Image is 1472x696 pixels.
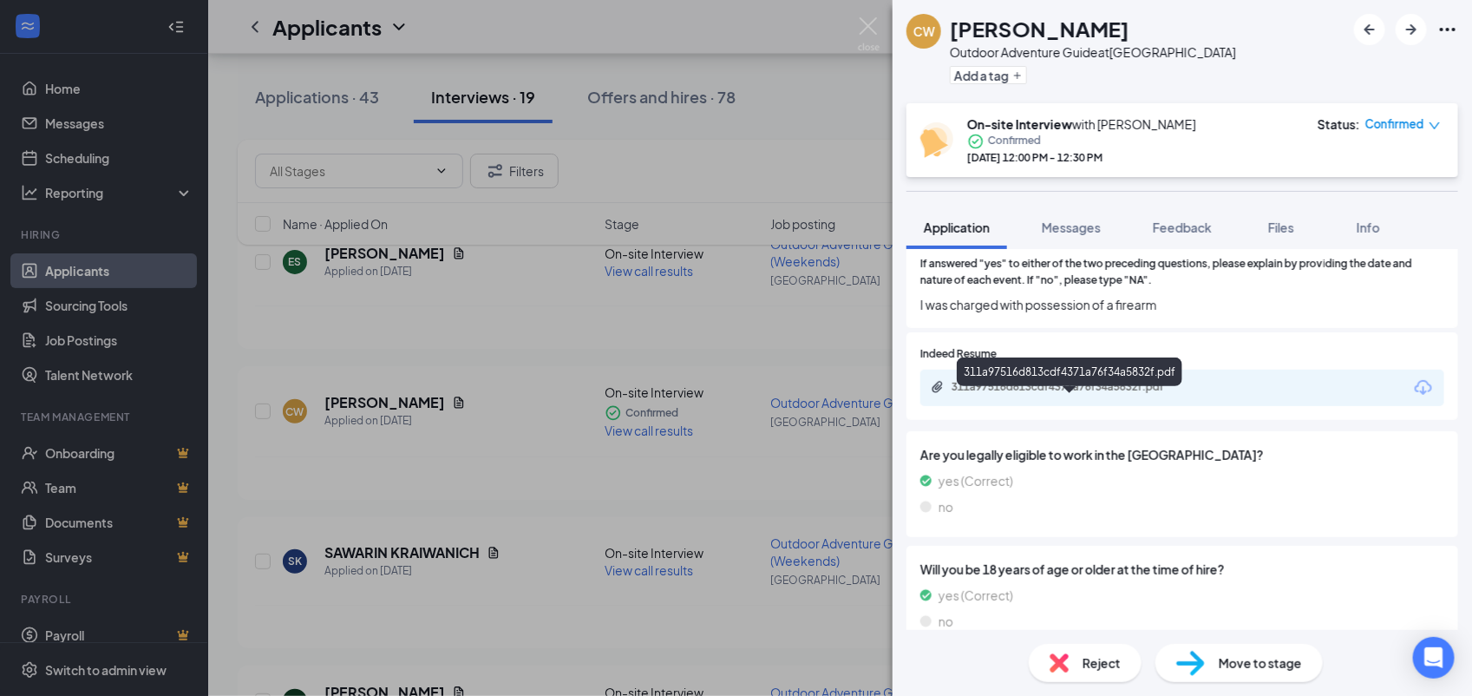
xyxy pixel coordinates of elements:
[931,380,1212,397] a: Paperclip311a97516d813cdf4371a76f34a5832f.pdf
[1012,70,1023,81] svg: Plus
[939,471,1013,490] span: yes (Correct)
[1413,378,1434,398] svg: Download
[1042,220,1101,235] span: Messages
[967,133,985,150] svg: CheckmarkCircle
[939,612,953,631] span: no
[920,346,997,363] span: Indeed Resume
[939,497,953,516] span: no
[920,256,1444,289] span: If answered "yes" to either of the two preceding questions, please explain by providing the date ...
[1153,220,1212,235] span: Feedback
[939,586,1013,605] span: yes (Correct)
[1365,115,1424,133] span: Confirmed
[931,380,945,394] svg: Paperclip
[1359,19,1380,40] svg: ArrowLeftNew
[1083,653,1121,673] span: Reject
[950,66,1027,84] button: PlusAdd a tag
[1437,19,1458,40] svg: Ellipses
[1401,19,1422,40] svg: ArrowRight
[920,295,1444,314] span: I was charged with possession of a firearm
[1219,653,1302,673] span: Move to stage
[950,14,1129,43] h1: [PERSON_NAME]
[950,43,1236,61] div: Outdoor Adventure Guide at [GEOGRAPHIC_DATA]
[967,150,1196,165] div: [DATE] 12:00 PM - 12:30 PM
[1396,14,1427,45] button: ArrowRight
[1429,120,1441,132] span: down
[1268,220,1294,235] span: Files
[952,380,1194,394] div: 311a97516d813cdf4371a76f34a5832f.pdf
[913,23,935,40] div: CW
[1354,14,1385,45] button: ArrowLeftNew
[1318,115,1360,133] div: Status :
[1413,637,1455,679] div: Open Intercom Messenger
[1357,220,1380,235] span: Info
[924,220,990,235] span: Application
[957,358,1182,386] div: 311a97516d813cdf4371a76f34a5832f.pdf
[967,115,1196,133] div: with [PERSON_NAME]
[920,560,1444,579] span: Will you be 18 years of age or older at the time of hire?
[920,445,1444,464] span: Are you legally eligible to work in the [GEOGRAPHIC_DATA]?
[988,133,1041,150] span: Confirmed
[967,116,1072,132] b: On-site Interview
